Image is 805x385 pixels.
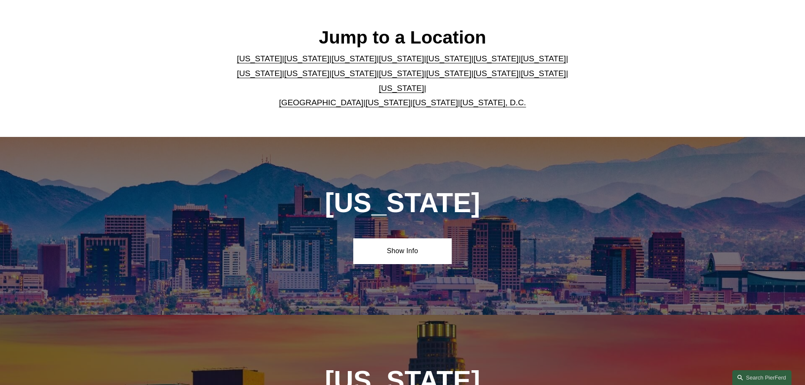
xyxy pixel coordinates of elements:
[379,84,424,93] a: [US_STATE]
[521,54,566,63] a: [US_STATE]
[413,98,458,107] a: [US_STATE]
[473,54,518,63] a: [US_STATE]
[279,188,526,218] h1: [US_STATE]
[473,69,518,78] a: [US_STATE]
[521,69,566,78] a: [US_STATE]
[332,69,377,78] a: [US_STATE]
[237,69,282,78] a: [US_STATE]
[379,54,424,63] a: [US_STATE]
[379,69,424,78] a: [US_STATE]
[230,52,575,110] p: | | | | | | | | | | | | | | | | | |
[366,98,411,107] a: [US_STATE]
[460,98,526,107] a: [US_STATE], D.C.
[230,26,575,48] h2: Jump to a Location
[279,98,363,107] a: [GEOGRAPHIC_DATA]
[353,238,452,264] a: Show Info
[284,54,330,63] a: [US_STATE]
[332,54,377,63] a: [US_STATE]
[426,54,471,63] a: [US_STATE]
[426,69,471,78] a: [US_STATE]
[732,370,791,385] a: Search this site
[284,69,330,78] a: [US_STATE]
[237,54,282,63] a: [US_STATE]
